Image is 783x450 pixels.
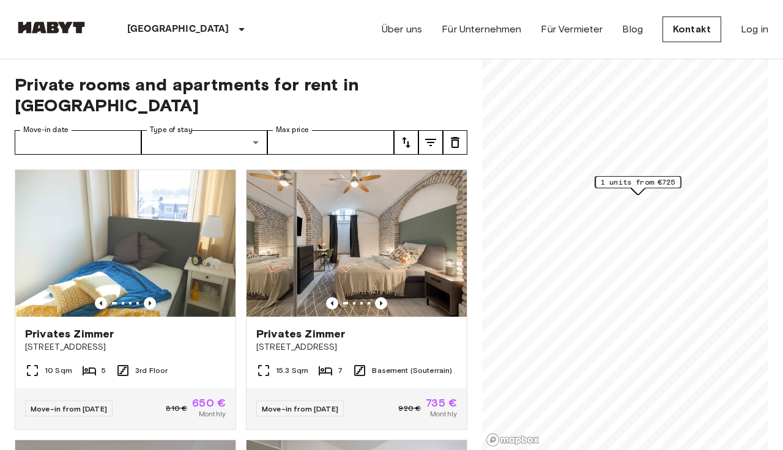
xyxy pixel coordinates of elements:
[430,408,457,419] span: Monthly
[15,169,236,430] a: Marketing picture of unit DE-02-011-001-01HFPrevious imagePrevious imagePrivates Zimmer[STREET_AD...
[375,297,387,309] button: Previous image
[595,176,681,195] div: Map marker
[166,403,187,414] span: 810 €
[382,22,422,37] a: Über uns
[372,365,452,376] span: Basement (Souterrain)
[102,365,106,376] span: 5
[262,404,338,413] span: Move-in from [DATE]
[25,326,114,341] span: Privates Zimmer
[45,365,72,376] span: 10 Sqm
[247,170,467,317] img: Marketing picture of unit DE-02-004-006-05HF
[442,22,521,37] a: Für Unternehmen
[150,125,193,135] label: Type of stay
[192,397,226,408] span: 650 €
[622,22,643,37] a: Blog
[31,404,107,413] span: Move-in from [DATE]
[276,365,308,376] span: 15.3 Sqm
[256,341,457,353] span: [STREET_ADDRESS]
[25,341,226,353] span: [STREET_ADDRESS]
[338,365,343,376] span: 7
[15,130,141,155] input: Choose date
[398,403,421,414] span: 920 €
[144,297,156,309] button: Previous image
[23,125,69,135] label: Move-in date
[95,297,107,309] button: Previous image
[741,22,768,37] a: Log in
[394,130,418,155] button: tune
[662,17,721,42] a: Kontakt
[426,397,457,408] span: 735 €
[541,22,603,37] a: Für Vermieter
[127,22,229,37] p: [GEOGRAPHIC_DATA]
[326,297,338,309] button: Previous image
[135,365,168,376] span: 3rd Floor
[595,176,680,195] div: Map marker
[486,433,540,447] a: Mapbox logo
[276,125,309,135] label: Max price
[601,177,675,188] span: 1 units from €725
[246,169,467,430] a: Marketing picture of unit DE-02-004-006-05HFPrevious imagePrevious imagePrivates Zimmer[STREET_AD...
[15,170,236,317] img: Marketing picture of unit DE-02-011-001-01HF
[199,408,226,419] span: Monthly
[418,130,443,155] button: tune
[15,74,467,116] span: Private rooms and apartments for rent in [GEOGRAPHIC_DATA]
[443,130,467,155] button: tune
[256,326,345,341] span: Privates Zimmer
[15,21,88,34] img: Habyt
